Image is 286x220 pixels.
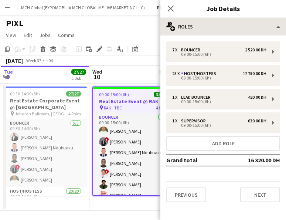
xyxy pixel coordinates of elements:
[15,0,151,15] button: MCH Global (EXPOMOBILIA MCH GLOBAL ME LIVE MARKETING LLC)
[172,53,266,56] div: 09:00-15:00 (6h)
[92,68,102,75] span: Wed
[92,87,175,196] app-job-card: 09:00-15:00 (6h)34/34Real Estate Event @ RAK RAK - TBC4 RolesBouncer7/709:00-15:00 (6h)[PERSON_NA...
[6,18,23,29] h1: PIXL
[4,68,13,75] span: Tue
[46,58,53,63] div: +04
[105,169,109,174] span: !
[66,91,81,97] span: 27/27
[172,118,181,123] div: 1 x
[172,71,181,76] div: 25 x
[160,75,174,81] div: 1 Job
[68,111,81,116] span: 4 Roles
[172,47,181,53] div: 7 x
[181,95,214,100] div: Lead Bouncer
[172,123,266,127] div: 09:00-15:00 (6h)
[166,136,280,151] button: Add role
[6,32,16,38] span: View
[10,91,40,97] span: 09:30-14:30 (5h)
[37,30,54,40] a: Jobs
[71,69,86,75] span: 27/27
[172,95,181,100] div: 1 x
[105,137,109,142] span: !
[245,47,266,53] div: 2 520.00 DH
[4,97,87,111] h3: Real Estate Corporate Event @ [GEOGRAPHIC_DATA]
[156,105,168,111] span: 4 Roles
[166,187,206,202] button: Previous
[4,119,87,187] app-card-role: Bouncer5/509:30-14:30 (5h)[PERSON_NAME][PERSON_NAME] Ndubuaku[PERSON_NAME]![PERSON_NAME][PERSON_N...
[160,69,174,75] span: 34/34
[166,154,234,166] td: Grand total
[154,92,168,97] span: 34/34
[55,30,78,40] a: Comms
[151,0,171,15] button: PIXL
[16,165,20,169] span: !
[4,87,87,196] app-job-card: 09:30-14:30 (5h)27/27Real Estate Corporate Event @ [GEOGRAPHIC_DATA] Joharah Ballroom, [GEOGRAPHI...
[248,118,266,123] div: 630.00 DH
[93,113,174,203] app-card-role: Bouncer7/709:00-15:00 (6h)[PERSON_NAME]![PERSON_NAME][PERSON_NAME] Ndubuaku[PERSON_NAME]![PERSON_...
[172,100,266,104] div: 09:00-15:00 (6h)
[160,4,286,13] h3: Job Details
[91,72,102,81] span: 10
[24,32,32,38] span: Edit
[181,47,203,53] div: Bouncer
[240,187,280,202] button: Next
[181,71,219,76] div: Host/Hostess
[6,57,23,64] div: [DATE]
[15,111,68,116] span: Joharah Ballroom, [GEOGRAPHIC_DATA]
[99,92,129,97] span: 09:00-15:00 (6h)
[93,98,174,105] h3: Real Estate Event @ RAK
[58,32,75,38] span: Comms
[172,76,266,80] div: 09:00-15:00 (6h)
[243,71,266,76] div: 12 750.00 DH
[104,105,122,111] span: RAK - TBC
[72,75,86,81] div: 1 Job
[21,30,35,40] a: Edit
[248,95,266,100] div: 420.00 DH
[3,30,19,40] a: View
[24,58,43,63] span: Week 37
[181,118,209,123] div: Supervisor
[234,154,280,166] td: 16 320.00 DH
[40,32,51,38] span: Jobs
[160,18,286,35] div: Roles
